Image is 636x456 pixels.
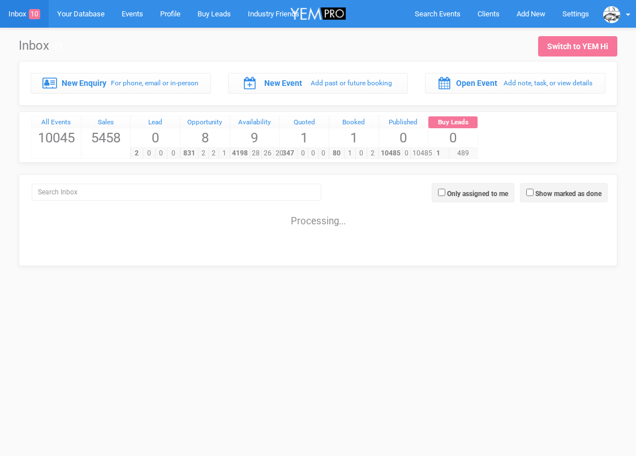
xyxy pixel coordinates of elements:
[318,148,329,159] span: 0
[111,79,199,87] small: For phone, email or in-person
[517,10,545,18] span: Add New
[32,184,321,201] input: Search Inbox
[131,116,180,129] a: Lead
[261,148,274,159] span: 26
[344,148,356,159] span: 1
[415,10,461,18] span: Search Events
[208,148,219,159] span: 2
[264,77,302,89] label: New Event
[538,36,617,57] a: Switch to YEM Hi
[329,116,379,129] a: Booked
[230,128,280,147] span: 9
[297,148,308,159] span: 0
[603,6,620,23] img: data
[379,116,428,129] a: Published
[32,116,81,129] a: All Events
[167,148,180,159] span: 0
[81,128,131,147] span: 5458
[379,148,403,159] span: 10485
[19,39,62,53] h1: Inbox
[230,148,250,159] span: 4198
[280,128,329,147] span: 1
[428,116,478,129] a: Buy Leads
[81,116,131,129] a: Sales
[31,73,211,93] a: New Enquiry For phone, email or in-person
[547,41,608,52] div: Switch to YEM Hi
[355,148,367,159] span: 0
[456,77,497,89] label: Open Event
[181,116,230,129] a: Opportunity
[250,148,262,159] span: 28
[402,148,411,159] span: 0
[478,10,500,18] span: Clients
[308,148,319,159] span: 0
[410,148,435,159] span: 10485
[273,148,286,159] span: 20
[504,79,592,87] small: Add note, task, or view details
[22,203,614,226] div: Processing...
[218,148,229,159] span: 1
[130,148,143,159] span: 2
[155,148,168,159] span: 0
[131,128,180,147] span: 0
[32,128,81,147] span: 10045
[230,116,280,129] a: Availability
[228,73,409,93] a: New Event Add past or future booking
[279,148,298,159] span: 347
[428,128,478,147] span: 0
[198,148,209,159] span: 2
[311,79,392,87] small: Add past or future booking
[280,116,329,129] a: Quoted
[367,148,379,159] span: 2
[449,148,478,159] span: 489
[143,148,156,159] span: 0
[535,189,601,199] label: Show marked as done
[329,148,345,159] span: 80
[329,128,379,147] span: 1
[379,128,428,147] span: 0
[29,9,40,19] span: 10
[181,128,230,147] span: 8
[447,189,508,199] label: Only assigned to me
[180,148,199,159] span: 831
[62,77,106,89] label: New Enquiry
[425,73,605,93] a: Open Event Add note, task, or view details
[428,148,449,159] span: 1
